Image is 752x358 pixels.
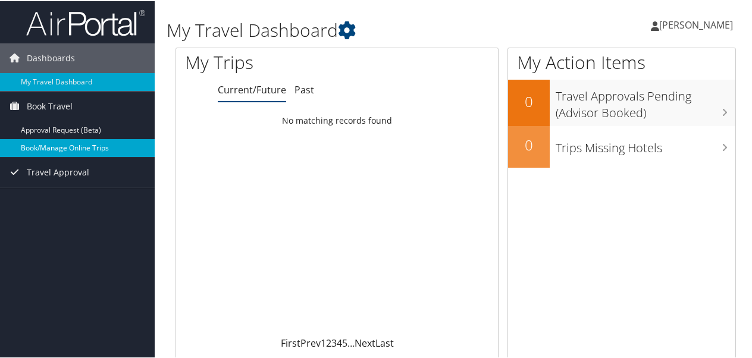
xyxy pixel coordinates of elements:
a: 2 [326,335,331,348]
h3: Travel Approvals Pending (Advisor Booked) [556,81,735,120]
a: Last [375,335,394,348]
h1: My Travel Dashboard [167,17,552,42]
td: No matching records found [176,109,498,130]
img: airportal-logo.png [26,8,145,36]
span: Book Travel [27,90,73,120]
a: 4 [337,335,342,348]
h2: 0 [508,90,550,111]
a: 5 [342,335,347,348]
a: Current/Future [218,82,286,95]
h1: My Trips [185,49,355,74]
span: Travel Approval [27,156,89,186]
a: 1 [321,335,326,348]
span: Dashboards [27,42,75,72]
h3: Trips Missing Hotels [556,133,735,155]
span: … [347,335,355,348]
a: Past [294,82,314,95]
a: First [281,335,300,348]
a: Prev [300,335,321,348]
a: [PERSON_NAME] [651,6,745,42]
h2: 0 [508,134,550,154]
a: 0Travel Approvals Pending (Advisor Booked) [508,78,735,124]
a: 3 [331,335,337,348]
span: [PERSON_NAME] [659,17,733,30]
h1: My Action Items [508,49,735,74]
a: Next [355,335,375,348]
a: 0Trips Missing Hotels [508,125,735,167]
